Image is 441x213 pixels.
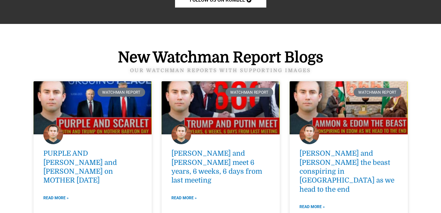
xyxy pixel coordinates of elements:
a: PURPLE AND [PERSON_NAME] and [PERSON_NAME] on MOTHER [DATE] [43,149,117,184]
a: Read more about Ammon and Edom the beast conspiring in Edom as we head to the end [299,203,325,210]
img: Marco [299,125,319,144]
a: [PERSON_NAME] and [PERSON_NAME] the beast conspiring in [GEOGRAPHIC_DATA] as we head to the end [299,149,394,193]
a: Read more about Trump and Putin meet 6 years, 6 weeks, 6 days from last meeting [171,194,197,202]
img: Marco [171,125,191,144]
div: Watchman Report [354,88,401,96]
h4: New Watchman Report Blogs [33,50,408,65]
img: Marco [43,125,63,144]
a: Read more about PURPLE AND SCARLET Putin and Trump on MOTHER BABYLON day [43,194,69,202]
div: Watchman Report [98,88,145,96]
a: [PERSON_NAME] and [PERSON_NAME] meet 6 years, 6 weeks, 6 days from last meeting [171,149,262,184]
h5: Our watchman reports with supporting images [33,68,408,73]
div: Watchman Report [226,88,273,96]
